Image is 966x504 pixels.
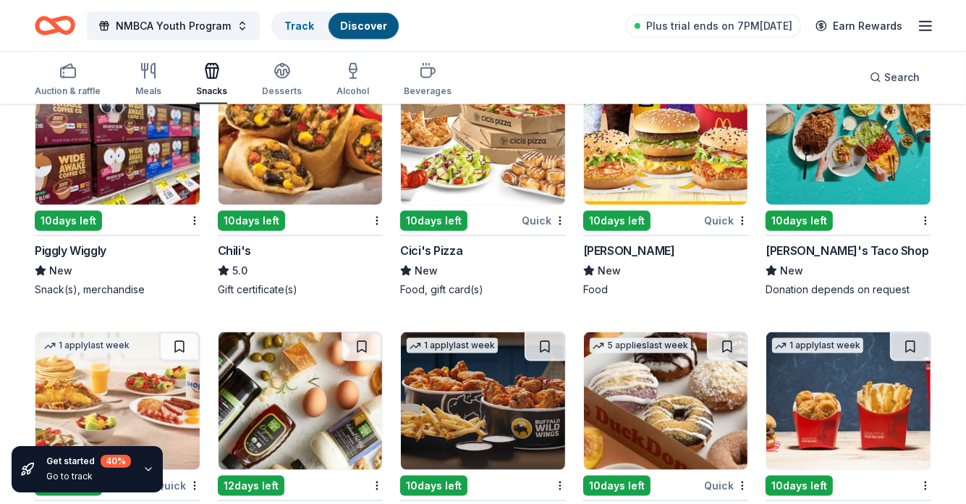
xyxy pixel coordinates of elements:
[116,17,231,35] span: NMBCA Youth Program
[766,67,931,297] a: Image for Fuzzy's Taco Shop1 applylast week10days left[PERSON_NAME]'s Taco ShopNewDonation depend...
[584,67,748,205] img: Image for McDonald's
[218,211,285,231] div: 10 days left
[35,9,75,43] a: Home
[884,69,920,86] span: Search
[262,56,302,104] button: Desserts
[284,20,314,32] a: Track
[590,338,691,353] div: 5 applies last week
[35,85,101,97] div: Auction & raffle
[232,262,247,280] span: 5.0
[35,67,200,205] img: Image for Piggly Wiggly
[218,67,384,297] a: Image for Chili's2 applieslast week10days leftChili's5.0Gift certificate(s)
[271,12,400,41] button: TrackDiscover
[583,211,651,231] div: 10 days left
[404,56,452,104] button: Beverages
[858,63,931,92] button: Search
[584,332,748,470] img: Image for Duck Donuts
[219,67,383,205] img: Image for Chili's
[704,476,748,495] div: Quick
[87,12,260,41] button: NMBCA Youth Program
[135,56,161,104] button: Meals
[598,262,621,280] span: New
[522,211,566,230] div: Quick
[407,338,498,353] div: 1 apply last week
[646,17,792,35] span: Plus trial ends on 7PM[DATE]
[262,85,302,97] div: Desserts
[400,282,566,297] div: Food, gift card(s)
[766,282,931,297] div: Donation depends on request
[336,85,369,97] div: Alcohol
[336,56,369,104] button: Alcohol
[772,338,863,353] div: 1 apply last week
[583,282,749,297] div: Food
[400,67,566,297] a: Image for Cici's Pizza10days leftQuickCici's PizzaNewFood, gift card(s)
[401,332,565,470] img: Image for Buffalo Wild Wings
[41,338,132,353] div: 1 apply last week
[218,242,251,259] div: Chili's
[766,211,833,231] div: 10 days left
[583,242,675,259] div: [PERSON_NAME]
[218,282,384,297] div: Gift certificate(s)
[46,455,131,468] div: Get started
[35,67,200,297] a: Image for Piggly Wiggly10days leftPiggly WigglyNewSnack(s), merchandise
[35,282,200,297] div: Snack(s), merchandise
[101,455,131,468] div: 40 %
[400,211,467,231] div: 10 days left
[704,211,748,230] div: Quick
[218,476,284,496] div: 12 days left
[196,85,227,97] div: Snacks
[49,262,72,280] span: New
[401,67,565,205] img: Image for Cici's Pizza
[196,56,227,104] button: Snacks
[766,67,931,205] img: Image for Fuzzy's Taco Shop
[780,262,803,280] span: New
[766,476,833,496] div: 10 days left
[35,242,106,259] div: Piggly Wiggly
[415,262,438,280] span: New
[46,471,131,482] div: Go to track
[583,67,749,297] a: Image for McDonald's10days leftQuick[PERSON_NAME]NewFood
[35,211,102,231] div: 10 days left
[400,476,467,496] div: 10 days left
[35,56,101,104] button: Auction & raffle
[340,20,387,32] a: Discover
[626,14,801,38] a: Plus trial ends on 7PM[DATE]
[219,332,383,470] img: Image for The Fresh Market
[766,242,928,259] div: [PERSON_NAME]'s Taco Shop
[135,85,161,97] div: Meals
[807,13,911,39] a: Earn Rewards
[766,332,931,470] img: Image for Wendy's
[400,242,462,259] div: Cici's Pizza
[35,332,200,470] img: Image for IHOP
[404,85,452,97] div: Beverages
[583,476,651,496] div: 10 days left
